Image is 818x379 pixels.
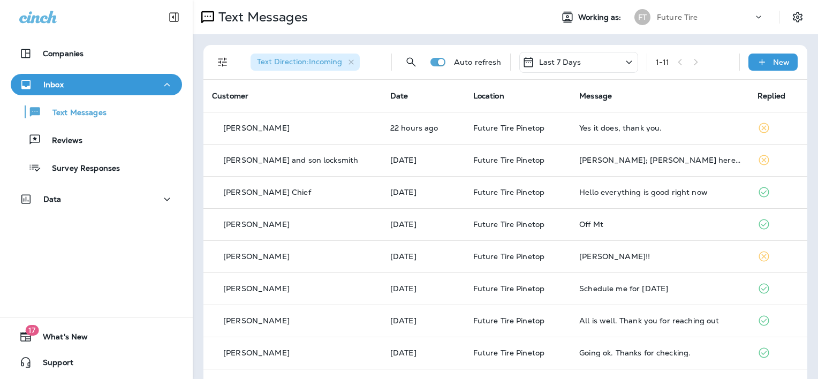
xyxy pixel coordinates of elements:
p: [PERSON_NAME] [223,348,290,357]
p: [PERSON_NAME] [223,220,290,229]
div: Going ok. Thanks for checking. [579,348,740,357]
p: [PERSON_NAME] [223,316,290,325]
p: Oct 9, 2025 01:25 PM [390,252,456,261]
span: Future Tire Pinetop [473,123,545,133]
button: Support [11,352,182,373]
p: Reviews [41,136,82,146]
p: Oct 13, 2025 03:08 PM [390,124,456,132]
p: Last 7 Days [539,58,581,66]
span: Replied [758,91,785,101]
span: Message [579,91,612,101]
button: 17What's New [11,326,182,347]
span: Future Tire Pinetop [473,219,545,229]
button: Filters [212,51,233,73]
div: Yes it does, thank you. [579,124,740,132]
button: Companies [11,43,182,64]
p: [PERSON_NAME] Chief [223,188,311,196]
p: Oct 8, 2025 08:14 AM [390,348,456,357]
div: Text Direction:Incoming [251,54,360,71]
span: Text Direction : Incoming [257,57,342,66]
div: All is well. Thank you for reaching out [579,316,740,325]
span: Future Tire Pinetop [473,284,545,293]
span: Future Tire Pinetop [473,348,545,358]
p: [PERSON_NAME] and son locksmith [223,156,358,164]
span: Future Tire Pinetop [473,316,545,325]
p: Survey Responses [41,164,120,174]
span: 17 [25,325,39,336]
p: Future Tire [657,13,698,21]
div: Hello everything is good right now [579,188,740,196]
p: Oct 8, 2025 08:15 AM [390,316,456,325]
span: What's New [32,332,88,345]
p: [PERSON_NAME] [223,124,290,132]
p: Text Messages [214,9,308,25]
div: Rex; Robert Dinkel here. You won't see me tomorrow morning. Things have come up. I'll get with yo... [579,156,740,164]
button: Search Messages [400,51,422,73]
button: Settings [788,7,807,27]
div: Off Mt [579,220,740,229]
span: Working as: [578,13,624,22]
span: Support [32,358,73,371]
p: [PERSON_NAME] [223,284,290,293]
div: 1 - 11 [656,58,670,66]
p: Oct 11, 2025 08:51 AM [390,188,456,196]
div: Schedule me for tomorrow [579,284,740,293]
p: [PERSON_NAME] [223,252,290,261]
p: Companies [43,49,84,58]
span: Future Tire Pinetop [473,155,545,165]
span: Location [473,91,504,101]
div: FT [634,9,650,25]
button: Reviews [11,128,182,151]
p: Text Messages [42,108,107,118]
button: Inbox [11,74,182,95]
button: Collapse Sidebar [159,6,189,28]
button: Survey Responses [11,156,182,179]
p: Oct 10, 2025 08:27 AM [390,220,456,229]
button: Data [11,188,182,210]
button: Text Messages [11,101,182,123]
p: Inbox [43,80,64,89]
div: Ty!! [579,252,740,261]
span: Future Tire Pinetop [473,187,545,197]
p: New [773,58,790,66]
p: Oct 12, 2025 04:14 PM [390,156,456,164]
span: Future Tire Pinetop [473,252,545,261]
p: Auto refresh [454,58,502,66]
p: Data [43,195,62,203]
span: Date [390,91,408,101]
span: Customer [212,91,248,101]
p: Oct 8, 2025 10:41 AM [390,284,456,293]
